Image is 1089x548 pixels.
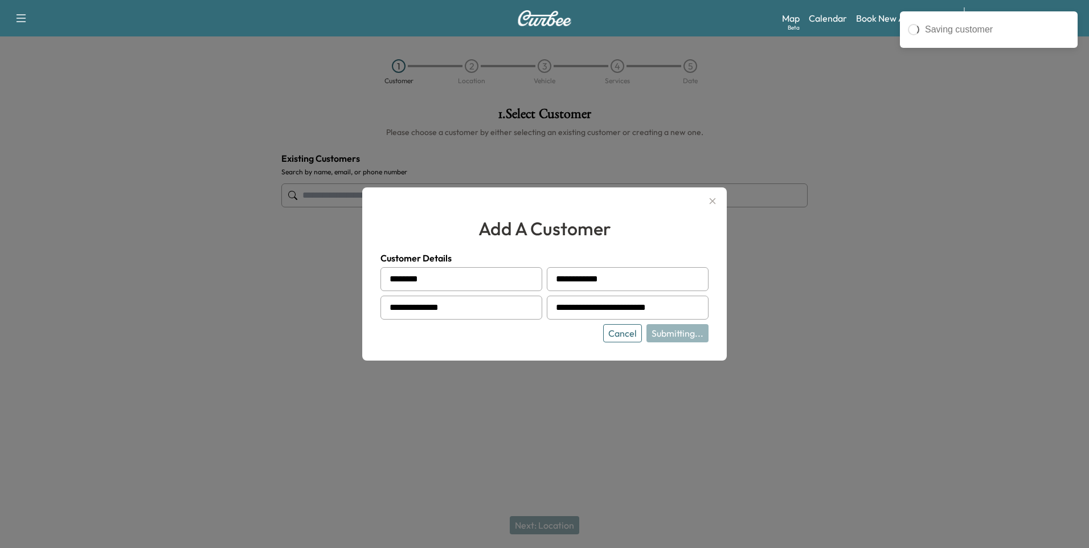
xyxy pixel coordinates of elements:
a: Calendar [809,11,847,25]
div: Beta [788,23,800,32]
a: Book New Appointment [856,11,952,25]
h2: add a customer [380,215,709,242]
button: Cancel [603,324,642,342]
h4: Customer Details [380,251,709,265]
img: Curbee Logo [517,10,572,26]
a: MapBeta [782,11,800,25]
div: Saving customer [925,23,1070,36]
